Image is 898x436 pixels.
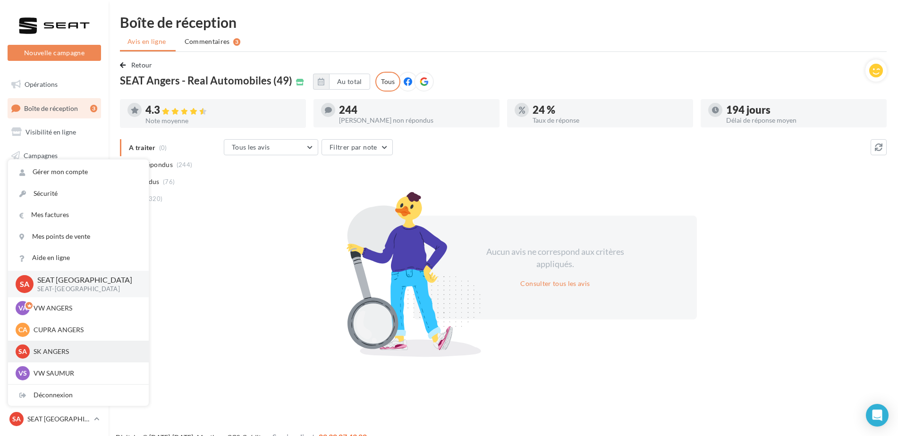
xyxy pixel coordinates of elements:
span: SA [12,414,21,424]
p: SEAT-[GEOGRAPHIC_DATA] [37,285,134,293]
span: Non répondus [129,160,173,169]
a: Campagnes [6,146,103,166]
div: Boîte de réception [120,15,887,29]
div: Taux de réponse [533,117,686,124]
span: (244) [177,161,193,168]
a: Sécurité [8,183,149,204]
span: CA [18,325,27,335]
a: SA SEAT [GEOGRAPHIC_DATA] [8,410,101,428]
a: Visibilité en ligne [6,122,103,142]
button: Retour [120,59,156,71]
a: Mes points de vente [8,226,149,247]
button: Au total [313,74,370,90]
a: Opérations [6,75,103,94]
span: Visibilité en ligne [25,128,76,136]
span: SA [18,347,27,356]
div: Délai de réponse moyen [726,117,879,124]
button: Consulter tous les avis [517,278,593,289]
button: Filtrer par note [322,139,393,155]
p: SEAT [GEOGRAPHIC_DATA] [37,275,134,285]
p: VW SAUMUR [34,369,137,378]
a: Gérer mon compte [8,161,149,183]
p: VW ANGERS [34,303,137,313]
span: Tous les avis [232,143,270,151]
div: [PERSON_NAME] non répondus [339,117,492,124]
span: Retour [131,61,152,69]
a: Campagnes DataOnDemand [6,271,103,299]
div: Tous [375,72,400,92]
div: Aucun avis ne correspond aux critères appliqués. [474,246,636,270]
a: Boîte de réception3 [6,98,103,118]
span: VS [18,369,27,378]
div: Note moyenne [145,117,298,124]
a: Calendrier [6,216,103,236]
button: Nouvelle campagne [8,45,101,61]
span: Commentaires [185,37,230,46]
button: Tous les avis [224,139,318,155]
div: 3 [90,105,97,112]
div: 3 [233,38,240,46]
div: 4.3 [145,105,298,116]
p: SEAT [GEOGRAPHIC_DATA] [27,414,90,424]
a: Médiathèque [6,193,103,212]
span: Campagnes [24,151,58,159]
span: Boîte de réception [24,104,78,112]
div: 244 [339,105,492,115]
button: Au total [329,74,370,90]
a: Mes factures [8,204,149,226]
div: Déconnexion [8,385,149,406]
span: SEAT Angers - Real Automobiles (49) [120,75,292,86]
div: Open Intercom Messenger [866,404,889,427]
span: SA [20,278,29,289]
a: Aide en ligne [8,247,149,268]
a: PLV et print personnalisable [6,240,103,268]
p: CUPRA ANGERS [34,325,137,335]
p: SK ANGERS [34,347,137,356]
span: VA [18,303,27,313]
span: (76) [163,178,175,185]
span: (320) [147,195,163,202]
div: 24 % [533,105,686,115]
span: Opérations [25,80,58,88]
a: Contacts [6,169,103,189]
div: 194 jours [726,105,879,115]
